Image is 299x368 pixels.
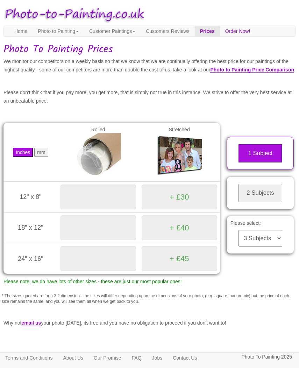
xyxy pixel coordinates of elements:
td: Rolled [58,123,139,181]
img: Rolled [76,133,121,179]
a: Order Now! [220,26,256,36]
td: Stretched [139,123,220,181]
p: We monitor our competitors on a weekly basis so that we know that we are continually offering the... [3,57,296,74]
button: 1 Subject [239,144,282,162]
p: Photo To Painting 2025 [241,353,292,361]
a: Jobs [147,353,168,363]
a: FAQ [127,353,147,363]
button: 2 Subjects [239,184,282,202]
p: Please note, we do have lots of other sizes - these are just our most popular ones! [3,277,220,286]
span: + £45 [170,254,189,263]
a: Contact Us [168,353,202,363]
h1: Photo To Painting Prices [3,44,296,55]
a: email us [21,320,41,326]
a: Customer Paintings [84,26,141,36]
div: Please select: [227,216,294,254]
a: About Us [58,353,88,363]
a: Photo to Painting Price Comparison [210,67,294,73]
img: Gallery Wrap [157,133,202,179]
a: Photo to Painting [33,26,84,36]
a: Prices [195,26,220,36]
span: 24" x 16" [18,255,43,262]
a: Home [9,26,33,36]
span: + £30 [170,193,189,201]
span: 12" x 8" [20,193,41,200]
p: Why not your photo [DATE], its free and you have no obligation to proceed if you don't want to! [3,319,296,327]
button: Inches [13,148,33,157]
a: Customers Reviews [141,26,194,36]
p: Please don't think that if you pay more, you get more, that is simply not true in this instance. ... [3,88,296,105]
span: + £40 [170,223,189,232]
button: mm [34,148,48,157]
span: 18" x 12" [18,224,43,231]
a: Our Promise [88,353,127,363]
p: * The sizes quoted are for a 3:2 dimension - the sizes will differ depending upon the dimensions ... [2,293,297,305]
